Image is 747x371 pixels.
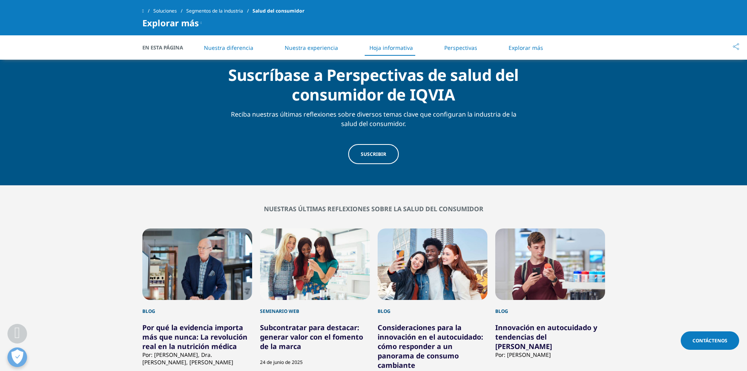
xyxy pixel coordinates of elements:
[260,359,303,366] font: 24 de junio de 2025
[361,151,386,157] font: Suscribir
[260,323,363,351] a: Subcontratar para destacar: generar valor con el fomento de la marca
[142,323,247,351] a: Por qué la evidencia importa más que nunca: La revolución real en la nutrición médica
[142,351,233,366] font: Por: [PERSON_NAME], Dra. [PERSON_NAME], [PERSON_NAME]
[253,7,304,14] font: Salud del consumidor
[495,323,597,351] a: Innovación en autocuidado y tendencias del [PERSON_NAME]
[186,7,243,14] font: Segmentos de la industria
[153,7,177,14] font: Soluciones
[204,44,253,51] a: Nuestra diferencia
[142,17,199,29] font: Explorar más
[264,205,483,213] font: Nuestras últimas reflexiones sobre la salud del consumidor
[142,308,155,314] font: Blog
[228,64,519,105] font: Suscríbase a Perspectivas de salud del consumidor de IQVIA
[495,351,551,358] font: Por: [PERSON_NAME]
[285,44,338,51] a: Nuestra experiencia
[495,308,508,314] font: Blog
[7,347,27,367] button: Abrir preferencias
[153,4,186,18] a: Soluciones
[369,44,413,51] a: Hoja informativa
[444,44,477,51] a: Perspectivas
[231,110,516,128] font: Reciba nuestras últimas reflexiones sobre diversos temas clave que configuran la industria de la ...
[378,308,391,314] font: Blog
[692,337,727,344] font: Contáctenos
[260,308,299,314] font: Seminario web
[509,44,543,51] a: Explorar más
[186,4,253,18] a: Segmentos de la industria
[142,44,183,51] font: En esta página
[348,144,399,164] a: Suscribir
[681,331,739,350] a: Contáctenos
[378,323,483,370] a: Consideraciones para la innovación en el autocuidado: cómo responder a un panorama de consumo cam...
